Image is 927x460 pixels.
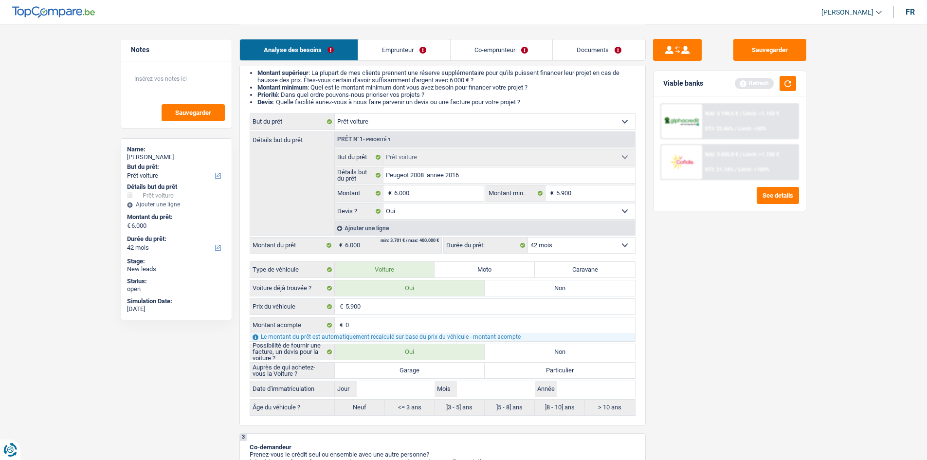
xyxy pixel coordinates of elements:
[435,400,485,415] label: ]3 - 5] ans
[906,7,915,17] div: fr
[335,400,385,415] label: Neuf
[335,203,384,219] label: Devis ?
[250,299,335,314] label: Prix du véhicule
[250,400,335,415] label: Âge du véhicule ?
[175,110,211,116] span: Sauvegarder
[451,39,552,60] a: Co-emprunteur
[557,381,635,397] input: AAAA
[735,166,737,173] span: /
[735,78,774,89] div: Refresh
[335,280,485,296] label: Oui
[127,163,224,171] label: But du prêt:
[257,69,309,76] strong: Montant supérieur
[250,333,635,341] div: Le montant du prêt est automatiquement recalculé sur base du prix du véhicule - montant acompte
[335,317,345,333] span: €
[127,265,226,273] div: New leads
[127,297,226,305] div: Simulation Date:
[664,153,700,171] img: Cofidis
[127,153,226,161] div: [PERSON_NAME]
[740,151,742,158] span: /
[535,381,557,397] label: Année
[705,166,733,173] span: DTI: 21.14%
[545,185,556,201] span: €
[535,400,585,415] label: ]8 - 10] ans
[385,400,435,415] label: <= 3 ans
[334,238,345,253] span: €
[705,126,733,132] span: DTI: 22.46%
[250,443,291,451] span: Co-demandeur
[335,299,345,314] span: €
[127,183,226,191] div: Détails but du prêt
[814,4,882,20] a: [PERSON_NAME]
[257,84,308,91] strong: Montant minimum
[257,91,636,98] li: : Dans quel ordre pouvons-nous prioriser vos projets ?
[250,317,335,333] label: Montant acompte
[535,262,635,277] label: Caravane
[127,146,226,153] div: Name:
[240,39,358,60] a: Analyse des besoins
[127,285,226,293] div: open
[757,187,799,204] button: See details
[457,381,535,397] input: MM
[335,149,384,165] label: But du prêt
[585,400,635,415] label: > 10 ans
[127,201,226,208] div: Ajouter une ligne
[435,262,535,277] label: Moto
[257,98,273,106] span: Devis
[250,451,636,458] p: Prenez-vous le crédit seul ou ensemble avec une autre personne?
[334,221,635,235] div: Ajouter une ligne
[257,91,278,98] strong: Priorité
[250,114,335,129] label: But du prêt
[250,280,335,296] label: Voiture déjà trouvée ?
[131,46,222,54] h5: Notes
[162,104,225,121] button: Sauvegarder
[485,363,635,378] label: Particulier
[335,262,435,277] label: Voiture
[553,39,645,60] a: Documents
[127,222,130,230] span: €
[738,126,766,132] span: Limit: <50%
[664,116,700,127] img: AlphaCredit
[444,238,528,253] label: Durée du prêt:
[240,434,247,441] div: 3
[735,126,737,132] span: /
[335,344,485,360] label: Oui
[250,344,335,360] label: Possibilité de fournir une facture, un devis pour la voiture ?
[435,381,456,397] label: Mois
[250,132,334,143] label: Détails but du prêt
[127,235,224,243] label: Durée du prêt:
[257,98,636,106] li: : Quelle facilité auriez-vous à nous faire parvenir un devis ou une facture pour votre projet ?
[381,239,439,243] div: min: 3.701 € / max: 400.000 €
[740,110,742,117] span: /
[738,166,769,173] span: Limit: <100%
[705,151,738,158] span: NAI: 3 455,8 €
[357,381,435,397] input: JJ
[335,363,485,378] label: Garage
[250,238,334,253] label: Montant du prêt
[485,400,535,415] label: ]5 - 8] ans
[485,280,635,296] label: Non
[127,277,226,285] div: Status:
[257,84,636,91] li: : Quel est le montant minimum dont vous avez besoin pour financer votre projet ?
[335,185,384,201] label: Montant
[257,69,636,84] li: : La plupart de mes clients prennent une réserve supplémentaire pour qu'ils puissent financer leu...
[743,151,779,158] span: Limit: >1.100 €
[733,39,806,61] button: Sauvegarder
[335,381,357,397] label: Jour
[363,137,391,142] span: - Priorité 1
[705,110,738,117] span: NAI: 3 198,5 €
[250,381,335,397] label: Date d'immatriculation
[12,6,95,18] img: TopCompare Logo
[335,167,384,183] label: Détails but du prêt
[383,185,394,201] span: €
[485,344,635,360] label: Non
[250,363,335,378] label: Auprès de qui achetez-vous la Voiture ?
[486,185,545,201] label: Montant min.
[335,136,393,143] div: Prêt n°1
[127,258,226,265] div: Stage:
[250,262,335,277] label: Type de véhicule
[358,39,450,60] a: Emprunteur
[821,8,873,17] span: [PERSON_NAME]
[743,110,779,117] span: Limit: >1.150 €
[127,305,226,313] div: [DATE]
